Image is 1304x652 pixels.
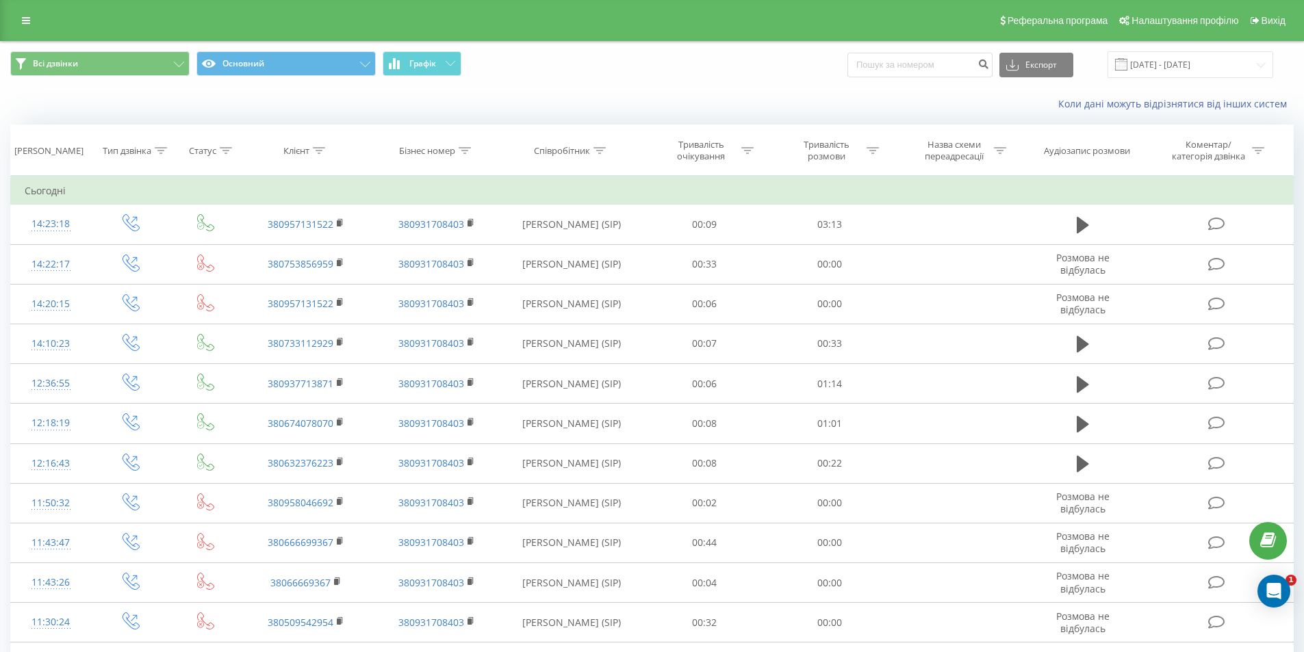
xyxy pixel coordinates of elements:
div: Тривалість очікування [665,139,738,162]
a: 380753856959 [268,257,333,270]
td: [PERSON_NAME] (SIP) [502,523,642,562]
span: Розмова не відбулась [1056,490,1110,515]
a: 380957131522 [268,218,333,231]
td: 00:33 [767,324,893,363]
td: [PERSON_NAME] (SIP) [502,563,642,603]
div: Співробітник [534,145,590,157]
div: Клієнт [283,145,309,157]
td: [PERSON_NAME] (SIP) [502,404,642,443]
button: Основний [196,51,376,76]
td: 00:02 [642,483,767,523]
td: 00:06 [642,364,767,404]
a: 380931708403 [398,496,464,509]
a: Коли дані можуть відрізнятися вiд інших систем [1058,97,1294,110]
div: [PERSON_NAME] [14,145,84,157]
td: Сьогодні [11,177,1294,205]
td: [PERSON_NAME] (SIP) [502,603,642,642]
div: 11:43:26 [25,569,77,596]
td: 01:01 [767,404,893,443]
td: 01:14 [767,364,893,404]
td: 00:00 [767,523,893,562]
input: Пошук за номером [847,53,993,77]
a: 38066669367 [270,576,331,589]
span: Всі дзвінки [33,58,78,69]
td: 00:00 [767,603,893,642]
div: Бізнес номер [399,145,455,157]
div: 12:36:55 [25,370,77,397]
div: 14:22:17 [25,251,77,278]
td: [PERSON_NAME] (SIP) [502,205,642,244]
a: 380931708403 [398,257,464,270]
div: 11:30:24 [25,609,77,636]
td: 00:00 [767,563,893,603]
td: 00:33 [642,244,767,284]
a: 380931708403 [398,456,464,469]
span: Розмова не відбулась [1056,610,1110,635]
td: 00:44 [642,523,767,562]
a: 380632376223 [268,456,333,469]
td: [PERSON_NAME] (SIP) [502,244,642,284]
td: 03:13 [767,205,893,244]
div: 14:20:15 [25,291,77,317]
a: 380957131522 [268,297,333,310]
a: 380666699367 [268,536,333,549]
div: 11:50:32 [25,490,77,517]
a: 380509542954 [268,616,333,629]
td: [PERSON_NAME] (SIP) [502,364,642,404]
td: 00:00 [767,284,893,324]
span: 1 [1286,575,1296,586]
div: Статус [189,145,216,157]
a: 380937713871 [268,377,333,390]
a: 380931708403 [398,218,464,231]
div: Назва схеми переадресації [917,139,990,162]
span: Реферальна програма [1008,15,1108,26]
a: 380931708403 [398,576,464,589]
div: 11:43:47 [25,530,77,556]
span: Налаштування профілю [1132,15,1238,26]
a: 380931708403 [398,377,464,390]
a: 380931708403 [398,417,464,430]
button: Експорт [999,53,1073,77]
button: Графік [383,51,461,76]
a: 380958046692 [268,496,333,509]
td: [PERSON_NAME] (SIP) [502,443,642,483]
span: Розмова не відбулась [1056,251,1110,276]
td: 00:00 [767,483,893,523]
a: 380674078070 [268,417,333,430]
a: 380931708403 [398,536,464,549]
div: Аудіозапис розмови [1044,145,1130,157]
div: Коментар/категорія дзвінка [1168,139,1249,162]
td: 00:32 [642,603,767,642]
div: 14:10:23 [25,330,77,357]
td: [PERSON_NAME] (SIP) [502,324,642,363]
div: Тривалість розмови [790,139,863,162]
span: Розмова не відбулась [1056,291,1110,316]
a: 380931708403 [398,616,464,629]
a: 380931708403 [398,297,464,310]
span: Вихід [1262,15,1286,26]
td: 00:22 [767,443,893,483]
a: 380733112929 [268,337,333,350]
button: Всі дзвінки [10,51,190,76]
td: 00:06 [642,284,767,324]
td: [PERSON_NAME] (SIP) [502,284,642,324]
div: Тип дзвінка [103,145,151,157]
span: Графік [409,59,436,68]
td: 00:08 [642,443,767,483]
td: 00:07 [642,324,767,363]
td: 00:00 [767,244,893,284]
span: Розмова не відбулась [1056,530,1110,555]
div: 14:23:18 [25,211,77,237]
td: 00:09 [642,205,767,244]
span: Розмова не відбулась [1056,569,1110,595]
div: 12:18:19 [25,410,77,436]
td: 00:04 [642,563,767,603]
td: 00:08 [642,404,767,443]
td: [PERSON_NAME] (SIP) [502,483,642,523]
div: Open Intercom Messenger [1257,575,1290,608]
a: 380931708403 [398,337,464,350]
div: 12:16:43 [25,450,77,477]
